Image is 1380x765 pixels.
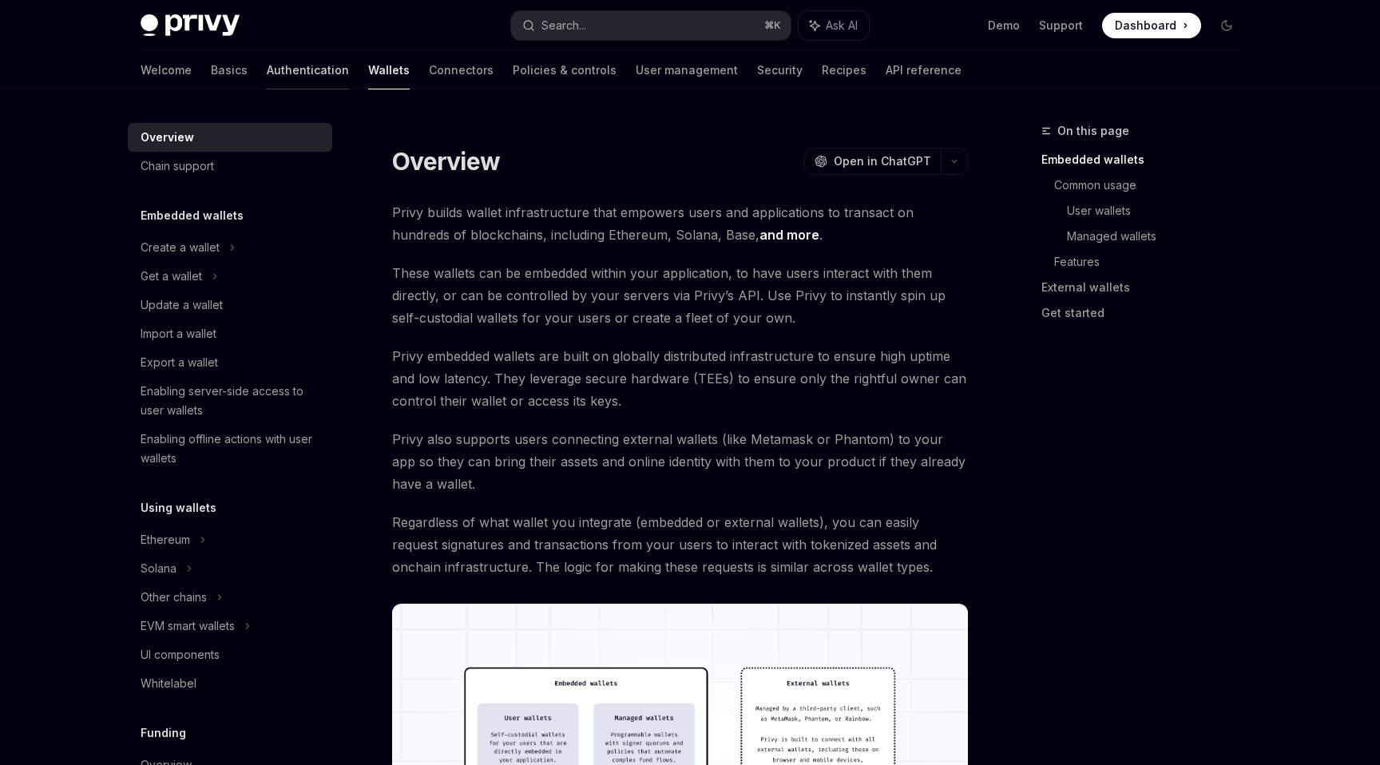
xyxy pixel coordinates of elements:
a: Common usage [1054,172,1252,198]
a: API reference [886,51,962,89]
span: Privy also supports users connecting external wallets (like Metamask or Phantom) to your app so t... [392,428,968,495]
button: Open in ChatGPT [804,148,941,175]
div: Whitelabel [141,674,196,693]
div: Enabling offline actions with user wallets [141,430,323,468]
button: Ask AI [799,11,869,40]
span: Open in ChatGPT [834,153,931,169]
div: Get a wallet [141,267,202,286]
a: Export a wallet [128,348,332,377]
div: Chain support [141,157,214,176]
span: Dashboard [1115,18,1176,34]
div: EVM smart wallets [141,616,235,636]
button: Toggle dark mode [1214,13,1239,38]
button: Search...⌘K [511,11,791,40]
a: Support [1039,18,1083,34]
span: Regardless of what wallet you integrate (embedded or external wallets), you can easily request si... [392,511,968,578]
a: Policies & controls [513,51,617,89]
a: Connectors [429,51,494,89]
a: Chain support [128,152,332,180]
a: Demo [988,18,1020,34]
a: Whitelabel [128,669,332,698]
div: Update a wallet [141,295,223,315]
a: External wallets [1041,275,1252,300]
span: On this page [1057,121,1129,141]
a: Recipes [822,51,866,89]
span: Privy builds wallet infrastructure that empowers users and applications to transact on hundreds o... [392,201,968,246]
h5: Funding [141,723,186,743]
a: User management [636,51,738,89]
div: UI components [141,645,220,664]
a: Security [757,51,803,89]
a: Overview [128,123,332,152]
a: Authentication [267,51,349,89]
span: Privy embedded wallets are built on globally distributed infrastructure to ensure high uptime and... [392,345,968,412]
div: Overview [141,128,194,147]
a: Wallets [368,51,410,89]
span: Ask AI [826,18,858,34]
img: dark logo [141,14,240,37]
h5: Using wallets [141,498,216,517]
h5: Embedded wallets [141,206,244,225]
a: Update a wallet [128,291,332,319]
a: Basics [211,51,248,89]
a: Import a wallet [128,319,332,348]
div: Solana [141,559,176,578]
h1: Overview [392,147,500,176]
a: Dashboard [1102,13,1201,38]
a: UI components [128,640,332,669]
div: Other chains [141,588,207,607]
div: Search... [541,16,586,35]
div: Import a wallet [141,324,216,343]
a: Enabling server-side access to user wallets [128,377,332,425]
div: Enabling server-side access to user wallets [141,382,323,420]
a: and more [759,227,819,244]
div: Ethereum [141,530,190,549]
div: Create a wallet [141,238,220,257]
a: Enabling offline actions with user wallets [128,425,332,473]
span: These wallets can be embedded within your application, to have users interact with them directly,... [392,262,968,329]
a: Get started [1041,300,1252,326]
a: User wallets [1067,198,1252,224]
a: Features [1054,249,1252,275]
a: Embedded wallets [1041,147,1252,172]
div: Export a wallet [141,353,218,372]
span: ⌘ K [764,19,781,32]
a: Managed wallets [1067,224,1252,249]
a: Welcome [141,51,192,89]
